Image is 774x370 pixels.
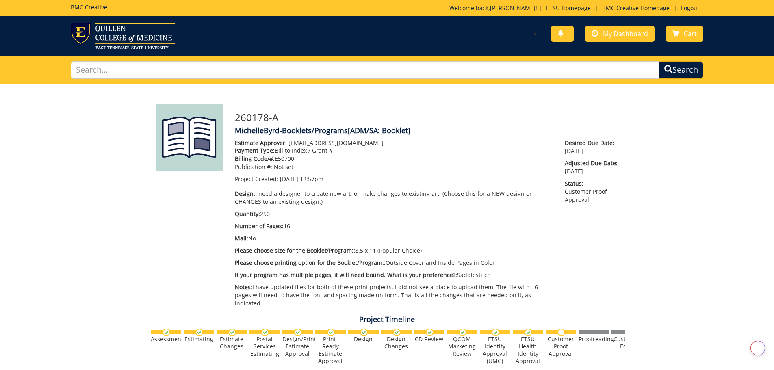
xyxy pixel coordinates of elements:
[282,335,313,357] div: Design/Print Estimate Approval
[492,329,499,336] img: checkmark
[235,210,553,218] p: 250
[327,329,335,336] img: checkmark
[565,139,618,155] p: [DATE]
[235,190,553,206] p: I need a designer to create new art, or make changes to existing art. (Choose this for a NEW desi...
[565,180,618,188] span: Status:
[235,247,553,255] p: 8.5 x 11 (Popular Choice)
[235,127,619,135] h4: MichelleByrd-Booklets/Programs
[163,329,170,336] img: checkmark
[156,104,223,171] img: Product featured image
[184,335,214,343] div: Estimating
[235,247,355,254] span: Please choose size for the Booklet/Program::
[459,329,466,336] img: checkmark
[195,329,203,336] img: checkmark
[235,259,386,266] span: Please choose printing option for the Booklet/Program::
[542,4,595,12] a: ETSU Homepage
[235,190,255,197] span: Design:
[71,23,175,49] img: ETSU logo
[666,26,703,42] a: Cart
[294,329,302,336] img: checkmark
[71,4,107,10] h5: BMC Creative
[235,147,553,155] p: Bill to Index / Grant #
[426,329,434,336] img: checkmark
[235,283,252,291] span: Notes:
[393,329,401,336] img: checkmark
[235,155,275,162] span: Billing Code/#:
[235,259,553,267] p: Outside Cover and Inside Pages in Color
[274,163,293,171] span: Not set
[684,29,697,38] span: Cart
[235,234,553,242] p: No
[228,329,236,336] img: checkmark
[151,335,181,343] div: Assessment
[557,329,565,336] img: no
[217,335,247,350] div: Estimate Changes
[565,139,618,147] span: Desired Due Date:
[249,335,280,357] div: Postal Services Estimating
[235,155,553,163] p: E50700
[235,112,619,123] h3: 260178-A
[598,4,674,12] a: BMC Creative Homepage
[235,271,457,279] span: If your program has multiple pages, it will need bound. What is your preference?:
[360,329,368,336] img: checkmark
[235,210,260,218] span: Quantity:
[235,222,553,230] p: 16
[235,271,553,279] p: Saddlestitch
[235,175,278,183] span: Project Created:
[261,329,269,336] img: checkmark
[546,335,576,357] div: Customer Proof Approval
[565,159,618,167] span: Adjusted Due Date:
[235,283,553,307] p: I have updated files for both of these print projects. I did not see a place to upload them. The ...
[280,175,323,183] span: [DATE] 12:57pm
[315,335,346,365] div: Print-Ready Estimate Approval
[447,335,477,357] div: QCOM Marketing Review
[348,335,379,343] div: Design
[565,159,618,175] p: [DATE]
[585,26,655,42] a: My Dashboard
[235,139,287,147] span: Estimate Approver:
[480,335,510,365] div: ETSU Identity Approval (UMC)
[235,147,275,154] span: Payment Type:
[603,29,648,38] span: My Dashboard
[490,4,536,12] a: [PERSON_NAME]
[235,139,553,147] p: [EMAIL_ADDRESS][DOMAIN_NAME]
[659,61,703,79] button: Search
[150,316,625,324] h4: Project Timeline
[579,335,609,343] div: Proofreading
[71,61,660,79] input: Search...
[381,335,412,350] div: Design Changes
[235,222,284,230] span: Number of Pages:
[235,234,248,242] span: Mail:
[513,335,543,365] div: ETSU Health Identity Approval
[565,180,618,204] p: Customer Proof Approval
[611,335,642,350] div: Customer Edits
[449,4,703,12] p: Welcome back, ! | | |
[235,163,272,171] span: Publication #:
[348,125,410,135] span: [ADM/SA: Booklet]
[677,4,703,12] a: Logout
[414,335,444,343] div: CD Review
[525,329,532,336] img: checkmark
